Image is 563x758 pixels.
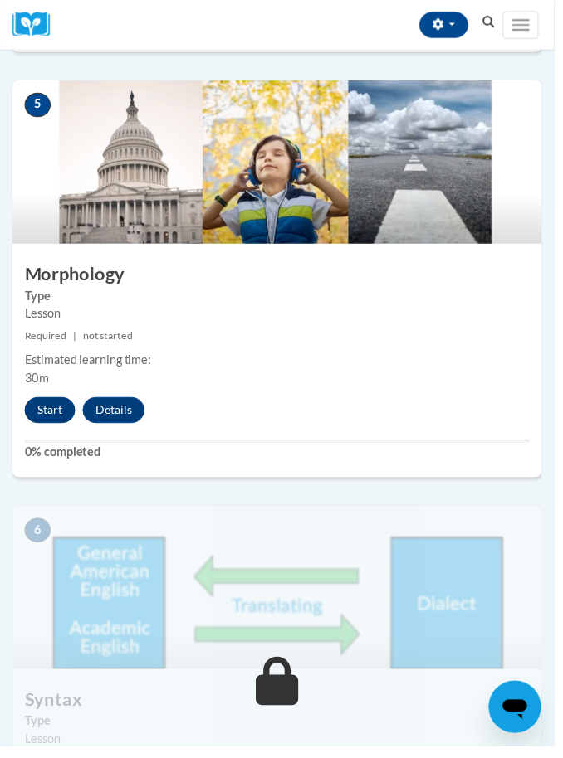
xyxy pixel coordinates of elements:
button: Account Settings [426,12,476,39]
img: Course Image [12,82,551,248]
div: Estimated learning time: [25,357,538,376]
h3: Morphology [12,266,551,292]
label: 0% completed [25,450,538,469]
span: 30m [25,377,50,391]
label: Type [25,724,538,742]
button: Search [484,13,509,33]
span: 6 [25,527,51,551]
img: Course Image [12,514,551,680]
span: | [74,335,77,347]
span: not started [84,335,135,347]
button: Start [25,404,76,430]
img: Logo brand [12,12,62,38]
label: Type [25,292,538,310]
span: 5 [25,95,51,119]
div: Lesson [25,310,538,328]
button: Details [84,404,147,430]
h3: Syntax [12,698,551,724]
span: Required [25,335,67,347]
a: Cox Campus [12,12,62,38]
iframe: Button to launch messaging window [497,692,550,745]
